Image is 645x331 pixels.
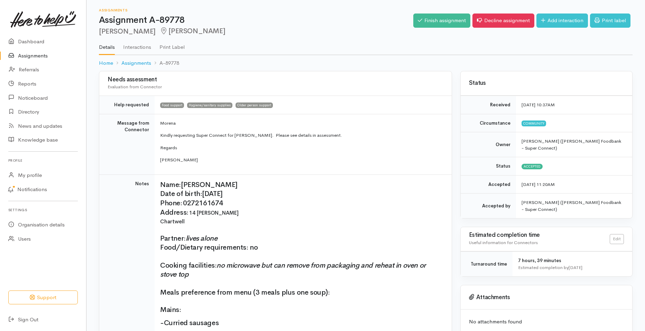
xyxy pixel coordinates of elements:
span: Community [522,120,546,126]
a: Assignments [121,59,151,67]
span: 14 [PERSON_NAME] [189,209,239,216]
span: Older person support [236,102,273,108]
td: Turnaround time [461,252,513,277]
td: [PERSON_NAME] ([PERSON_NAME] Foodbank - Super Connect) [516,194,632,218]
span: Cooking facilities: [160,261,426,279]
i: lives alone [186,234,218,243]
time: [DATE] [569,265,582,270]
span: Date of birth: [160,189,202,198]
p: -Curried sausages [160,319,443,327]
h3: Status [469,80,624,87]
p: Morena [160,120,443,127]
td: Circumstance [461,114,516,132]
span: [DATE] [202,189,223,198]
span: [PERSON_NAME] [181,180,238,189]
span: Food/Dietary requirements: no [160,243,258,252]
p: Kindly requesting Super Connect for [PERSON_NAME]. Please see details in assessment. [160,132,443,139]
h6: Assignments [99,8,413,12]
span: 7 hours, 39 minutes [518,258,561,263]
p: [PERSON_NAME] [160,156,443,163]
span: Accepted [522,164,543,169]
span: Evaluation from Connector [108,84,162,90]
p: Mains: [160,306,443,314]
span: Address: [160,208,188,217]
td: Message from Connector [99,114,155,175]
span: Partner: [160,234,217,243]
span: Chartwell [160,218,185,225]
h3: Needs assessment [108,77,443,83]
span: Phone: [160,199,182,207]
td: Accepted by [461,194,516,218]
span: 0272161674 [183,199,223,207]
span: [PERSON_NAME] [160,27,225,35]
span: Meals preference from menu (3 meals plus one soup): [160,288,331,297]
a: Home [99,59,113,67]
time: [DATE] 11:20AM [522,181,555,187]
span: Name: [160,180,181,189]
h2: [PERSON_NAME] [99,27,413,35]
button: Support [8,290,78,305]
h6: Profile [8,156,78,165]
h3: Attachments [469,294,624,301]
span: Hygiene/sanitary supplies [187,102,232,108]
li: A-89778 [151,59,179,67]
td: Accepted [461,175,516,194]
i: no microwave but can remove from packaging and reheat in oven or stove top [160,261,426,279]
a: Details [99,35,115,55]
a: Print Label [159,35,185,54]
p: Regards [160,144,443,151]
div: Estimated completion by [518,264,624,271]
a: Finish assignment [413,14,470,28]
span: Useful information for Connectors [469,240,538,245]
h6: Settings [8,205,78,215]
h1: Assignment A-89778 [99,15,413,25]
a: Add interaction [536,14,588,28]
td: Owner [461,132,516,157]
td: Status [461,157,516,176]
a: Decline assignment [472,14,534,28]
span: [PERSON_NAME] ([PERSON_NAME] Foodbank - Super Connect) [522,138,621,151]
time: [DATE] 10:37AM [522,102,555,108]
a: Edit [610,234,624,244]
p: No attachments found [469,318,624,326]
td: Help requested [99,96,155,114]
nav: breadcrumb [99,55,633,71]
a: Interactions [123,35,151,54]
span: Food support [160,102,184,108]
td: Received [461,96,516,114]
a: Print label [590,14,630,28]
h3: Estimated completion time [469,232,610,239]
